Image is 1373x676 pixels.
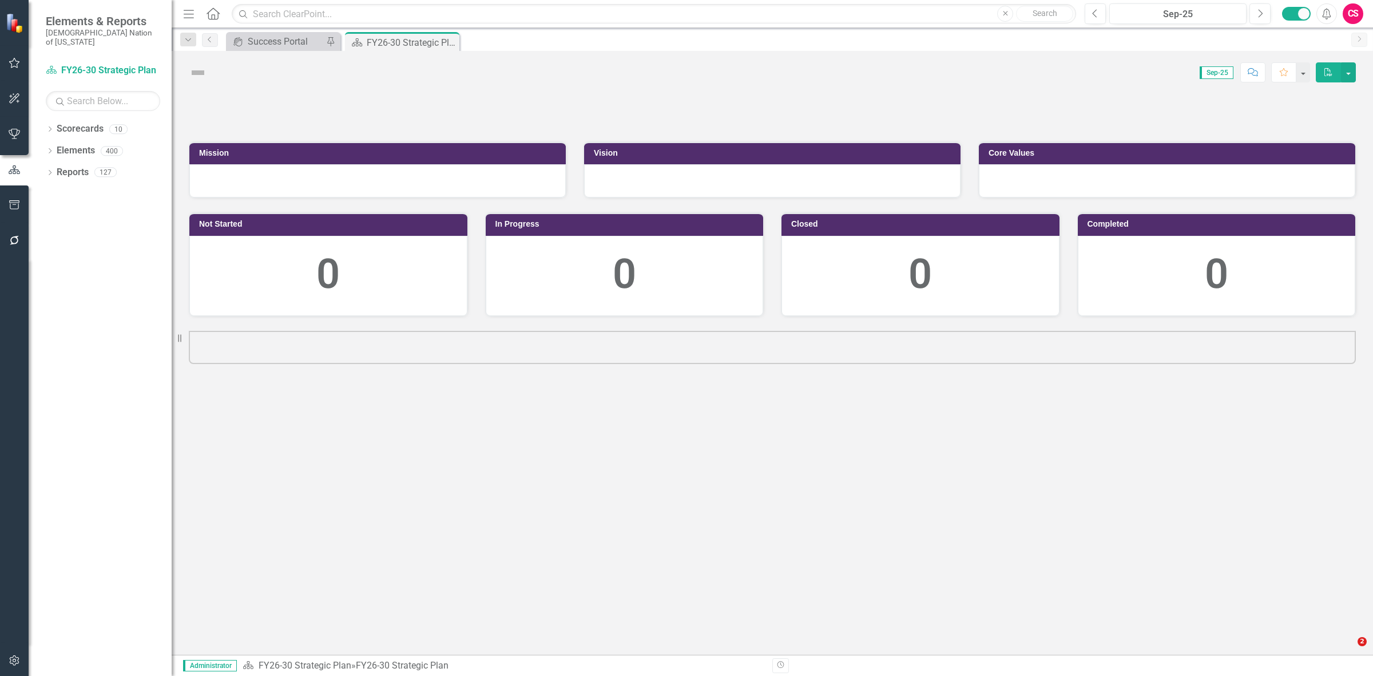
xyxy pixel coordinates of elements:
span: Search [1033,9,1057,18]
div: 400 [101,146,123,156]
div: » [243,659,764,673]
h3: Completed [1088,220,1350,228]
span: Administrator [183,660,237,671]
div: FY26-30 Strategic Plan [367,35,457,50]
div: 0 [1090,245,1344,304]
a: FY26-30 Strategic Plan [259,660,351,671]
span: Elements & Reports [46,14,160,28]
button: Sep-25 [1109,3,1247,24]
button: CS [1343,3,1363,24]
h3: Closed [791,220,1054,228]
div: FY26-30 Strategic Plan [356,660,449,671]
div: 0 [498,245,752,304]
img: Not Defined [189,64,207,82]
a: Success Portal [229,34,323,49]
button: Search [1016,6,1073,22]
div: 10 [109,124,128,134]
a: Elements [57,144,95,157]
a: Reports [57,166,89,179]
input: Search Below... [46,91,160,111]
input: Search ClearPoint... [232,4,1076,24]
h3: Mission [199,149,560,157]
div: 0 [201,245,455,304]
a: Scorecards [57,122,104,136]
div: 0 [793,245,1047,304]
span: 2 [1358,637,1367,646]
h3: Vision [594,149,955,157]
h3: Not Started [199,220,462,228]
img: ClearPoint Strategy [5,12,26,33]
h3: In Progress [495,220,758,228]
div: 127 [94,168,117,177]
a: FY26-30 Strategic Plan [46,64,160,77]
div: Sep-25 [1113,7,1243,21]
div: Success Portal [248,34,323,49]
iframe: Intercom live chat [1334,637,1362,665]
span: Sep-25 [1200,66,1233,79]
small: [DEMOGRAPHIC_DATA] Nation of [US_STATE] [46,28,160,47]
h3: Core Values [989,149,1350,157]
